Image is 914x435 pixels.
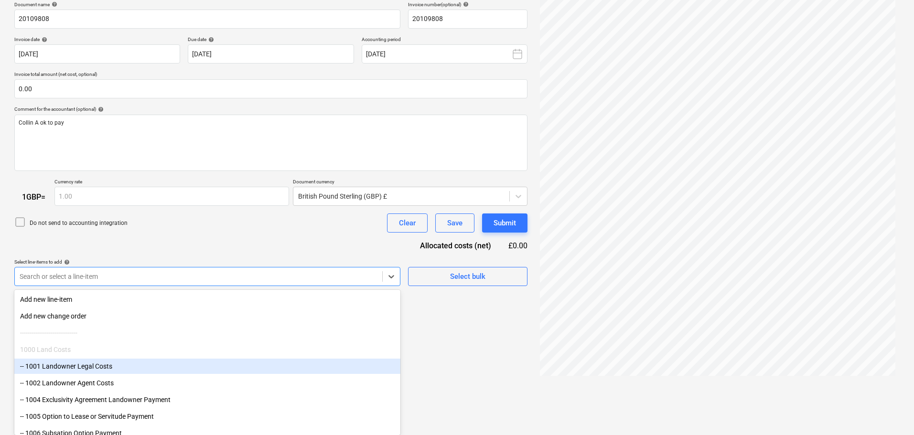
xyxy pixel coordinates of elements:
div: -- 1005 Option to Lease or Servitude Payment [14,409,400,424]
div: Document name [14,1,400,8]
div: ------------------------------ [14,325,400,340]
button: [DATE] [362,44,527,64]
input: Invoice number [408,10,527,29]
input: Document name [14,10,400,29]
span: help [206,37,214,42]
span: help [62,259,70,265]
div: Submit [494,217,516,229]
input: Due date not specified [188,44,354,64]
div: Save [447,217,462,229]
button: Submit [482,213,527,233]
p: Do not send to accounting integration [30,219,128,227]
button: Save [435,213,474,233]
div: Add new line-item [14,292,400,307]
p: Invoice total amount (net cost, optional) [14,71,527,79]
div: 1 GBP = [14,192,54,202]
button: Select bulk [408,267,527,286]
div: Due date [188,36,354,42]
div: -- 1001 Landowner Legal Costs [14,359,400,374]
div: Clear [399,217,416,229]
div: Invoice date [14,36,180,42]
div: Invoice number (optional) [408,1,527,8]
div: -- 1002 Landowner Agent Costs [14,375,400,391]
p: Accounting period [362,36,527,44]
div: 1000 Land Costs [14,342,400,357]
p: Document currency [293,179,527,187]
div: Select bulk [450,270,485,283]
div: Select line-items to add [14,259,400,265]
button: Clear [387,213,428,233]
input: Invoice total amount (net cost, optional) [14,79,527,98]
div: £0.00 [506,240,527,251]
div: Comment for the accountant (optional) [14,106,527,112]
span: help [96,106,104,112]
span: help [461,1,469,7]
span: Collin A ok to pay [19,119,64,126]
input: Invoice date not specified [14,44,180,64]
iframe: Chat Widget [866,389,914,435]
span: help [50,1,57,7]
div: Add new change order [14,308,400,324]
div: Allocated costs (net) [403,240,506,251]
div: -- 1004 Exclusivity Agreement Landowner Payment [14,392,400,407]
span: help [40,37,47,42]
p: Currency rate [54,179,289,187]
